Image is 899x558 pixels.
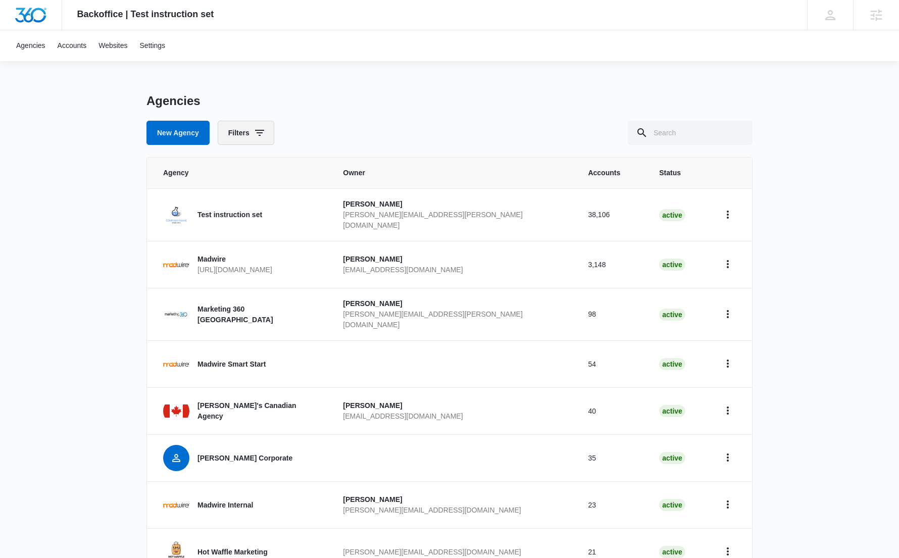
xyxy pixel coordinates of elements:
button: Home [720,356,736,372]
a: Websites [92,30,133,61]
div: active [659,358,685,370]
p: Madwire Smart Start [197,359,266,370]
p: [PERSON_NAME][EMAIL_ADDRESS][DOMAIN_NAME] [343,547,564,557]
td: 38,106 [576,188,647,241]
span: Agency [163,168,304,178]
p: [PERSON_NAME][EMAIL_ADDRESS][DOMAIN_NAME] [343,505,564,516]
div: active [659,452,685,464]
div: active [659,309,685,321]
p: [PERSON_NAME] [343,199,564,210]
p: Test instruction set [197,210,262,220]
a: [PERSON_NAME]'s Canadian Agency [163,398,319,424]
button: Home [720,449,736,466]
p: [PERSON_NAME] [343,298,564,309]
td: 54 [576,340,647,387]
button: Home [720,402,736,419]
a: Test instruction set [163,202,319,228]
a: Madwire Internal [163,492,319,518]
td: 23 [576,481,647,528]
p: [PERSON_NAME] [343,254,564,265]
p: [PERSON_NAME][EMAIL_ADDRESS][PERSON_NAME][DOMAIN_NAME] [343,210,564,231]
p: Madwire [197,254,272,265]
span: Status [659,168,681,178]
p: [PERSON_NAME] [343,494,564,505]
p: Hot Waffle Marketing [197,547,268,557]
a: Madwire[URL][DOMAIN_NAME] [163,251,319,278]
div: active [659,499,685,511]
p: [PERSON_NAME]'s Canadian Agency [197,400,319,422]
span: Backoffice | Test instruction set [77,9,214,20]
a: Marketing 360 [GEOGRAPHIC_DATA] [163,301,319,328]
p: [EMAIL_ADDRESS][DOMAIN_NAME] [343,265,564,275]
button: Home [720,256,736,272]
a: Accounts [52,30,93,61]
span: Accounts [588,168,620,178]
p: [URL][DOMAIN_NAME] [197,265,272,275]
div: active [659,259,685,271]
button: Filters [218,121,274,145]
a: Madwire Smart Start [163,351,319,377]
a: Settings [134,30,172,61]
p: [PERSON_NAME][EMAIL_ADDRESS][PERSON_NAME][DOMAIN_NAME] [343,309,564,330]
h1: Agencies [146,93,201,109]
a: [PERSON_NAME] Corporate [163,445,319,471]
span: Owner [343,168,564,178]
p: [EMAIL_ADDRESS][DOMAIN_NAME] [343,411,564,422]
a: New Agency [146,121,210,145]
td: 40 [576,387,647,434]
p: Madwire Internal [197,500,253,511]
p: [PERSON_NAME] [343,400,564,411]
div: active [659,405,685,417]
div: active [659,209,685,221]
a: Agencies [10,30,52,61]
p: [PERSON_NAME] Corporate [197,453,292,464]
button: Home [720,306,736,322]
p: Marketing 360 [GEOGRAPHIC_DATA] [197,304,319,325]
td: 3,148 [576,241,647,288]
input: Search [628,121,753,145]
td: 35 [576,434,647,481]
td: 98 [576,288,647,340]
div: active [659,546,685,558]
button: Home [720,207,736,223]
button: Home [720,496,736,513]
